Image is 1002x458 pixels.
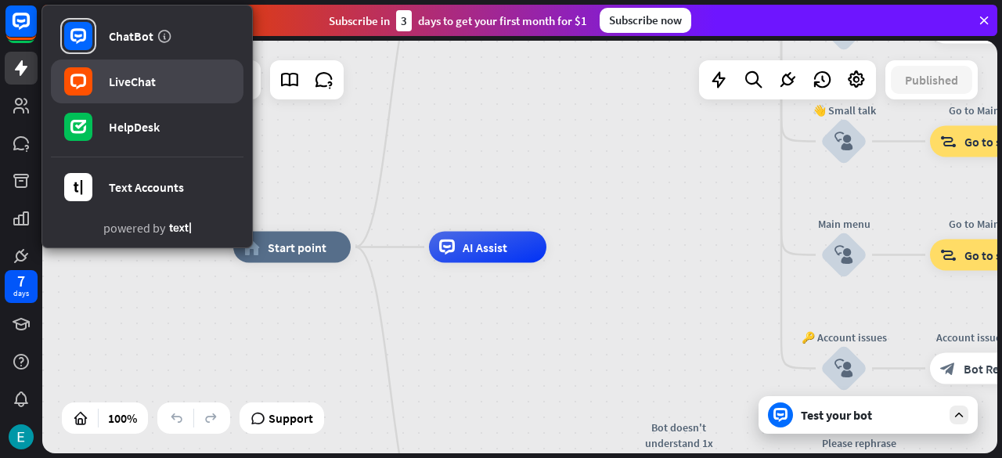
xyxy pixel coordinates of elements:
[329,10,587,31] div: Subscribe in days to get your first month for $1
[940,361,956,377] i: block_bot_response
[268,240,326,255] span: Start point
[788,435,929,451] div: Please rephrase
[624,420,733,451] div: Bot doesn't understand 1x
[600,8,691,33] div: Subscribe now
[269,406,313,431] span: Support
[5,270,38,303] a: 7 days
[834,246,853,265] i: block_user_input
[834,359,853,378] i: block_user_input
[940,247,957,263] i: block_goto
[797,216,891,232] div: Main menu
[243,240,260,255] i: home_2
[797,330,891,345] div: 🔑 Account issues
[940,134,957,150] i: block_goto
[396,10,412,31] div: 3
[13,288,29,299] div: days
[891,66,972,94] button: Published
[13,6,59,53] button: Open LiveChat chat widget
[801,407,942,423] div: Test your bot
[17,274,25,288] div: 7
[103,406,142,431] div: 100%
[834,132,853,151] i: block_user_input
[463,240,507,255] span: AI Assist
[797,103,891,118] div: 👋 Small talk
